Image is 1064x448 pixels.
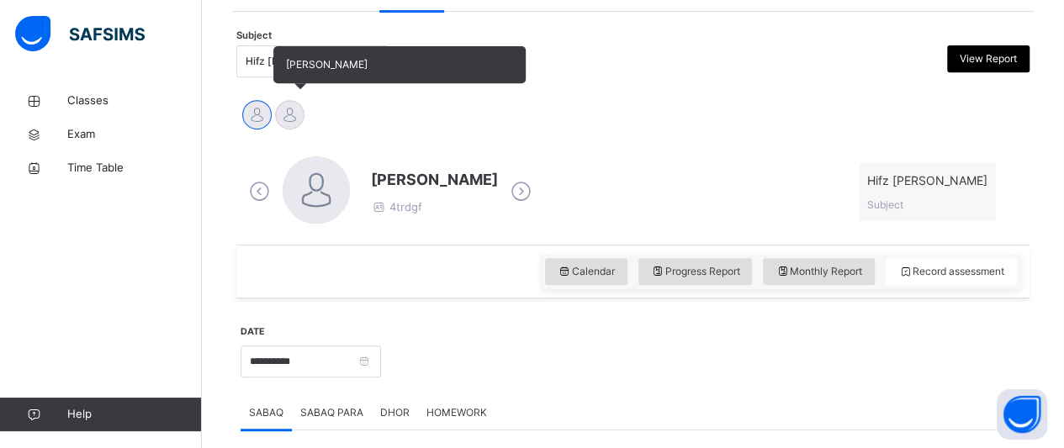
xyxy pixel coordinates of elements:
div: Hifz [PERSON_NAME] [246,54,357,69]
span: Subject [867,198,903,211]
span: View Report [960,51,1017,66]
span: Progress Report [651,264,740,279]
span: Subject [236,29,272,43]
span: Record assessment [898,264,1004,279]
span: [PERSON_NAME] [286,58,368,71]
span: Calendar [558,264,615,279]
button: Open asap [997,389,1047,440]
img: safsims [15,16,145,51]
span: SABAQ [249,405,283,420]
span: Time Table [67,160,202,177]
span: HOMEWORK [426,405,487,420]
span: [PERSON_NAME] [371,168,498,191]
span: Classes [67,92,202,109]
span: Help [67,406,201,423]
span: Hifz [PERSON_NAME] [867,171,987,189]
label: Date [241,325,265,339]
span: 4trdgf [371,200,422,213]
span: Monthly Report [776,264,862,279]
span: DHOR [380,405,410,420]
span: SABAQ PARA [300,405,363,420]
span: Exam [67,126,202,143]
